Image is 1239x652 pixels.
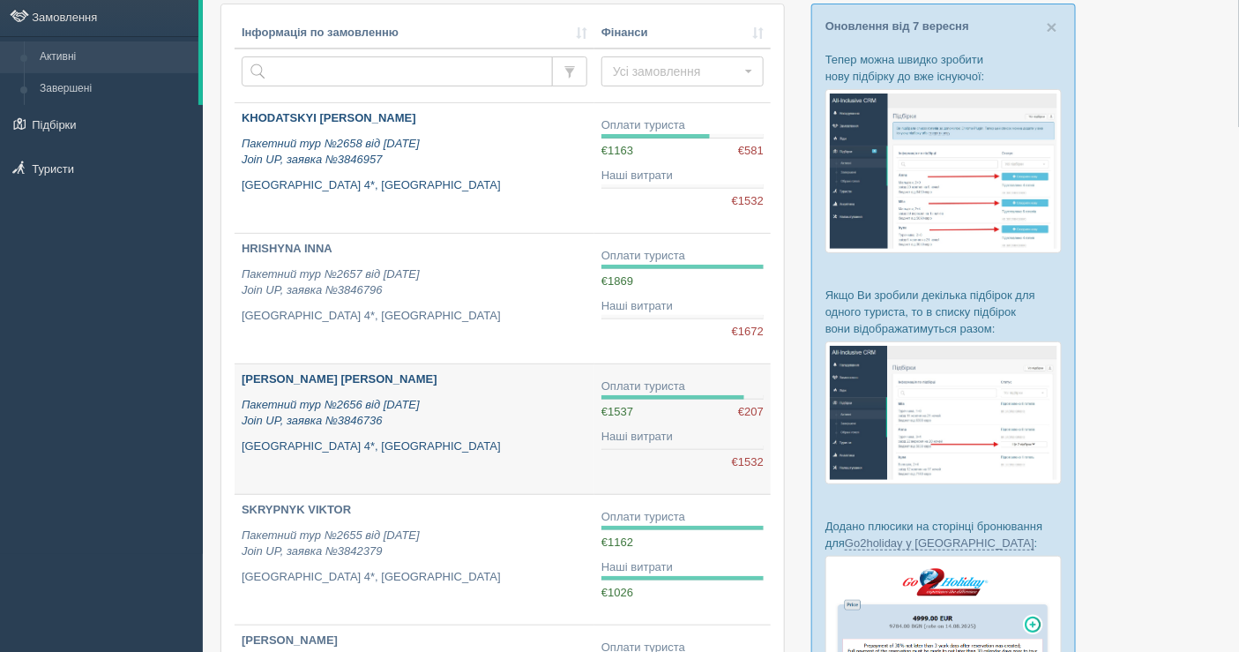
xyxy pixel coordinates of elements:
span: €1532 [732,193,764,210]
i: Пакетний тур №2655 від [DATE] Join UP, заявка №3842379 [242,528,420,558]
span: × [1047,17,1057,37]
i: Пакетний тур №2658 від [DATE] Join UP, заявка №3846957 [242,137,420,167]
img: %D0%BF%D1%96%D0%B4%D0%B1%D1%96%D1%80%D0%BA%D0%B0-%D1%82%D1%83%D1%80%D0%B8%D1%81%D1%82%D1%83-%D1%8... [825,89,1062,252]
input: Пошук за номером замовлення, ПІБ або паспортом туриста [242,56,553,86]
span: €1869 [601,274,633,288]
div: Наші витрати [601,168,764,184]
b: [PERSON_NAME] [242,633,338,647]
a: Фінанси [601,25,764,41]
a: SKRYPNYK VIKTOR Пакетний тур №2655 від [DATE]Join UP, заявка №3842379 [GEOGRAPHIC_DATA] 4*, [GEOG... [235,495,594,625]
button: Close [1047,18,1057,36]
p: Якщо Ви зробили декілька підбірок для одного туриста, то в списку підбірок вони відображатимуться... [825,287,1062,337]
a: KHODATSKYI [PERSON_NAME] Пакетний тур №2658 від [DATE]Join UP, заявка №3846957 [GEOGRAPHIC_DATA] ... [235,103,594,233]
div: Наші витрати [601,429,764,446]
span: €1672 [732,324,764,341]
a: Інформація по замовленню [242,25,587,41]
b: [PERSON_NAME] [PERSON_NAME] [242,372,437,386]
span: €581 [738,143,764,160]
div: Оплати туриста [601,509,764,526]
div: Оплати туриста [601,117,764,134]
div: Наші витрати [601,559,764,576]
p: [GEOGRAPHIC_DATA] 4*, [GEOGRAPHIC_DATA] [242,569,587,586]
span: €1163 [601,144,633,157]
span: Усі замовлення [613,63,741,80]
span: €1162 [601,536,633,549]
b: KHODATSKYI [PERSON_NAME] [242,111,416,124]
button: Усі замовлення [601,56,764,86]
span: €1537 [601,405,633,418]
span: €1532 [732,454,764,471]
a: Go2holiday у [GEOGRAPHIC_DATA] [845,536,1034,551]
a: Оновлення від 7 вересня [825,19,969,33]
p: Тепер можна швидко зробити нову підбірку до вже існуючої: [825,51,1062,85]
a: Завершені [32,73,198,105]
p: [GEOGRAPHIC_DATA] 4*, [GEOGRAPHIC_DATA] [242,438,587,455]
img: %D0%BF%D1%96%D0%B4%D0%B1%D1%96%D1%80%D0%BA%D0%B8-%D0%B3%D1%80%D1%83%D0%BF%D0%B0-%D1%81%D1%80%D0%B... [825,341,1062,483]
div: Оплати туриста [601,248,764,265]
b: SKRYPNYK VIKTOR [242,503,351,516]
a: [PERSON_NAME] [PERSON_NAME] Пакетний тур №2656 від [DATE]Join UP, заявка №3846736 [GEOGRAPHIC_DAT... [235,364,594,494]
b: HRISHYNA INNA [242,242,332,255]
div: Наші витрати [601,298,764,315]
div: Оплати туриста [601,378,764,395]
a: Активні [32,41,198,73]
p: Додано плюсики на сторінці бронювання для : [825,518,1062,551]
p: [GEOGRAPHIC_DATA] 4*, [GEOGRAPHIC_DATA] [242,308,587,325]
i: Пакетний тур №2657 від [DATE] Join UP, заявка №3846796 [242,267,420,297]
span: €1026 [601,586,633,599]
p: [GEOGRAPHIC_DATA] 4*, [GEOGRAPHIC_DATA] [242,177,587,194]
span: €207 [738,404,764,421]
i: Пакетний тур №2656 від [DATE] Join UP, заявка №3846736 [242,398,420,428]
a: HRISHYNA INNA Пакетний тур №2657 від [DATE]Join UP, заявка №3846796 [GEOGRAPHIC_DATA] 4*, [GEOGRA... [235,234,594,363]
